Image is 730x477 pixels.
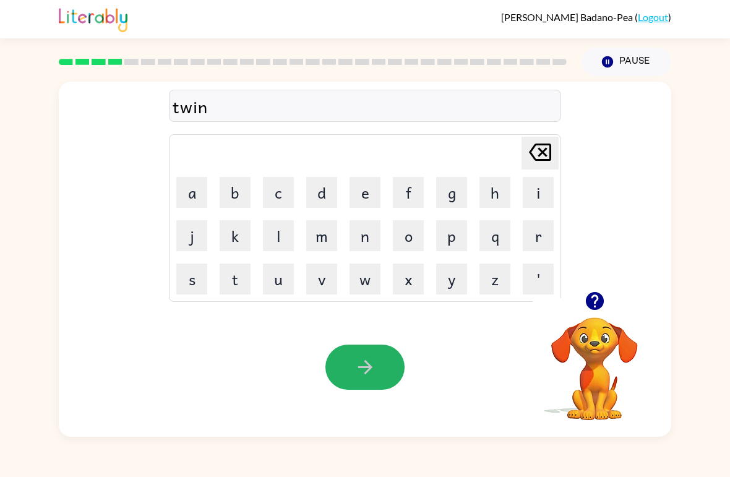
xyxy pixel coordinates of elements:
[436,264,467,294] button: y
[638,11,668,23] a: Logout
[479,264,510,294] button: z
[176,177,207,208] button: a
[173,93,557,119] div: twin
[350,220,380,251] button: n
[59,5,127,32] img: Literably
[350,264,380,294] button: w
[436,220,467,251] button: p
[533,298,656,422] video: Your browser must support playing .mp4 files to use Literably. Please try using another browser.
[523,177,554,208] button: i
[350,177,380,208] button: e
[436,177,467,208] button: g
[393,177,424,208] button: f
[306,177,337,208] button: d
[523,220,554,251] button: r
[263,177,294,208] button: c
[220,220,251,251] button: k
[393,264,424,294] button: x
[306,264,337,294] button: v
[501,11,671,23] div: ( )
[220,177,251,208] button: b
[176,264,207,294] button: s
[523,264,554,294] button: '
[479,220,510,251] button: q
[501,11,635,23] span: [PERSON_NAME] Badano-Pea
[479,177,510,208] button: h
[393,220,424,251] button: o
[306,220,337,251] button: m
[582,48,671,76] button: Pause
[220,264,251,294] button: t
[176,220,207,251] button: j
[263,220,294,251] button: l
[263,264,294,294] button: u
